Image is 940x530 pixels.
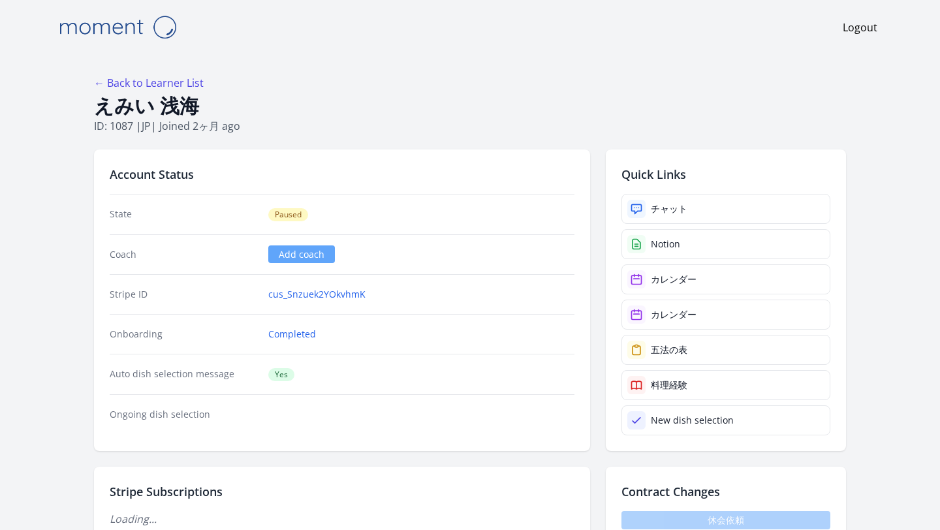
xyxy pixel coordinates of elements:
div: New dish selection [651,414,734,427]
a: カレンダー [621,264,830,294]
a: チャット [621,194,830,224]
a: ← Back to Learner List [94,76,204,90]
a: New dish selection [621,405,830,435]
span: 休会依頼 [621,511,830,529]
div: 五法の表 [651,343,687,356]
dt: Coach [110,248,258,261]
h1: えみい 浅海 [94,93,846,118]
dt: Stripe ID [110,288,258,301]
dt: State [110,208,258,221]
a: Notion [621,229,830,259]
a: 五法の表 [621,335,830,365]
p: Loading... [110,511,574,527]
p: ID: 1087 | | Joined 2ヶ月 ago [94,118,846,134]
h2: Contract Changes [621,482,830,501]
span: jp [142,119,151,133]
a: cus_Snzuek2YOkvhmK [268,288,366,301]
div: チャット [651,202,687,215]
a: 料理経験 [621,370,830,400]
div: カレンダー [651,308,697,321]
dt: Ongoing dish selection [110,408,258,421]
div: カレンダー [651,273,697,286]
img: Moment [52,10,183,44]
a: Completed [268,328,316,341]
div: Notion [651,238,680,251]
dt: Auto dish selection message [110,367,258,381]
h2: Stripe Subscriptions [110,482,574,501]
a: Add coach [268,245,335,263]
span: Yes [268,368,294,381]
div: 料理経験 [651,379,687,392]
h2: Quick Links [621,165,830,183]
dt: Onboarding [110,328,258,341]
span: Paused [268,208,308,221]
a: カレンダー [621,300,830,330]
h2: Account Status [110,165,574,183]
a: Logout [843,20,877,35]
